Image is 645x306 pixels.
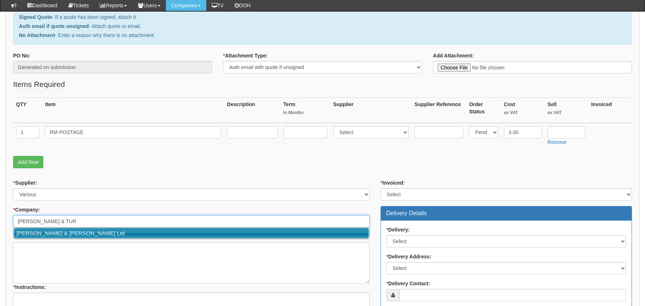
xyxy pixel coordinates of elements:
[13,156,43,168] a: Add Row
[13,79,65,90] legend: Items Required
[13,206,40,213] label: Company:
[386,253,431,260] label: Delivery Address:
[19,14,52,20] b: Signed Quote
[19,13,626,21] p: - If a quote has been signed, attach it.
[14,228,369,238] a: [PERSON_NAME] & [PERSON_NAME] Ltd
[386,226,410,233] label: Delivery:
[13,179,37,186] label: Supplier:
[19,32,55,38] b: No Attachment
[19,23,626,30] p: - Attach quote or email.
[13,52,30,59] label: PO No:
[19,32,626,39] p: - Enter a reason why there is no attachment.
[588,97,632,123] th: Invoiced
[19,23,89,29] b: Auth email if quote unsigned
[13,97,42,123] th: QTY
[548,110,585,116] small: ex VAT
[224,97,280,123] th: Description
[386,210,626,217] h3: Delivery Details
[280,97,330,123] th: Term
[223,52,268,59] label: Attachment Type:
[548,139,566,145] a: Remove
[386,280,430,287] label: Delivery Contact:
[42,97,224,123] th: Item
[504,110,542,116] small: ex VAT
[433,52,474,59] label: Add Attachment:
[13,283,46,291] label: Instructions:
[411,97,466,123] th: Supplier Reference
[466,97,501,123] th: Order Status
[545,97,588,123] th: Sell
[330,97,412,123] th: Supplier
[283,110,327,116] small: In Months
[381,179,405,186] label: Invoiced:
[501,97,545,123] th: Cost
